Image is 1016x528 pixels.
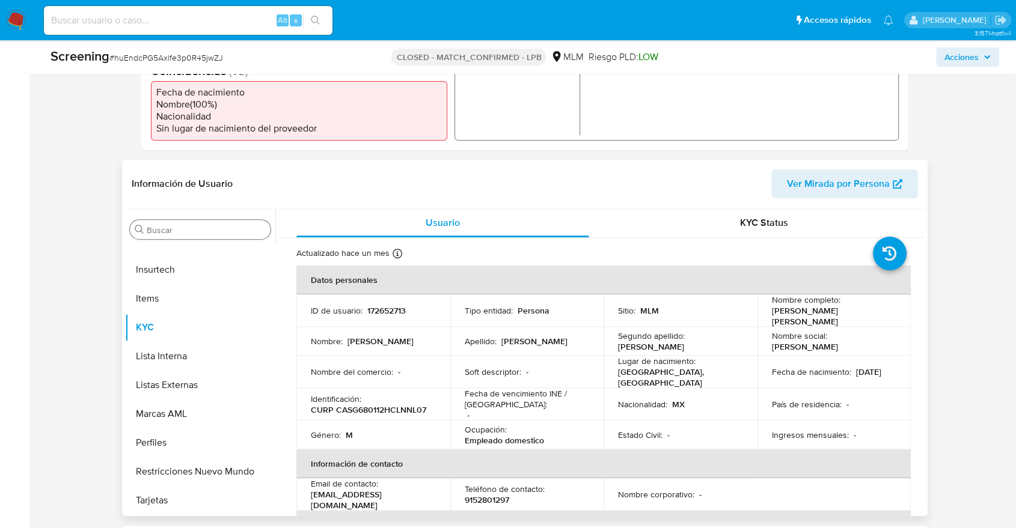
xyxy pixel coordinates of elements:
[125,486,275,515] button: Tarjetas
[135,225,144,234] button: Buscar
[740,216,788,229] span: KYC Status
[501,336,568,347] p: [PERSON_NAME]
[618,356,696,366] p: Lugar de nacimiento :
[311,305,363,316] p: ID de usuario :
[588,50,658,64] span: Riesgo PLD:
[772,330,827,341] p: Nombre social :
[465,494,509,505] p: 9152801297
[944,47,979,67] span: Acciones
[398,366,400,377] p: -
[311,478,378,489] p: Email de contacto :
[311,393,361,404] p: Identificación :
[667,429,670,440] p: -
[772,305,892,327] p: [PERSON_NAME] [PERSON_NAME]
[311,336,343,347] p: Nombre :
[311,404,426,415] p: CURP CASG680112HCLNNL07
[346,429,353,440] p: M
[278,14,287,26] span: Alt
[672,399,685,410] p: MX
[772,366,851,377] p: Fecha de nacimiento :
[465,336,497,347] p: Apellido :
[618,399,667,410] p: Nacionalidad :
[465,484,545,494] p: Teléfono de contacto :
[391,49,546,65] p: CLOSED - MATCH_CONFIRMED - LPB
[526,366,528,377] p: -
[465,388,590,410] p: Fecha de vencimiento INE / [GEOGRAPHIC_DATA] :
[804,14,871,26] span: Accesos rápidos
[44,13,332,28] input: Buscar usuario o caso...
[311,489,431,511] p: [EMAIL_ADDRESS][DOMAIN_NAME]
[125,313,275,342] button: KYC
[518,305,549,316] p: Persona
[771,169,918,198] button: Ver Mirada por Persona
[846,399,849,410] p: -
[303,12,328,29] button: search-icon
[618,330,685,341] p: Segundo apellido :
[618,366,738,388] p: [GEOGRAPHIC_DATA], [GEOGRAPHIC_DATA]
[618,305,635,316] p: Sitio :
[640,305,659,316] p: MLM
[551,50,583,64] div: MLM
[347,336,414,347] p: [PERSON_NAME]
[296,247,390,259] p: Actualizado hace un mes
[974,28,1010,38] span: 3.157.1-hotfix-1
[638,50,658,64] span: LOW
[296,449,911,478] th: Información de contacto
[883,15,893,25] a: Notificaciones
[125,371,275,399] button: Listas Externas
[311,366,393,377] p: Nombre del comercio :
[772,341,838,352] p: [PERSON_NAME]
[50,46,109,65] b: Screening
[772,429,849,440] p: Ingresos mensuales :
[787,169,890,198] span: Ver Mirada por Persona
[618,429,663,440] p: Estado Civil :
[618,341,684,352] p: [PERSON_NAME]
[772,294,840,305] p: Nombre completo :
[147,225,266,235] input: Buscar
[936,47,999,67] button: Acciones
[854,429,856,440] p: -
[294,14,298,26] span: s
[367,305,406,316] p: 172652713
[856,366,881,377] p: [DATE]
[426,216,460,229] span: Usuario
[109,52,223,64] span: # huEndcPG5Axlfe3p0R45jwZJ
[311,429,341,440] p: Género :
[465,366,521,377] p: Soft descriptor :
[994,14,1007,26] a: Salir
[125,284,275,313] button: Items
[296,266,911,294] th: Datos personales
[465,305,513,316] p: Tipo entidad :
[125,399,275,428] button: Marcas AML
[465,424,507,435] p: Ocupación :
[125,342,275,371] button: Lista Interna
[922,14,990,26] p: juan.tosini@mercadolibre.com
[467,410,470,420] p: -
[125,255,275,284] button: Insurtech
[699,489,702,500] p: -
[465,435,544,446] p: Empleado domestico
[125,457,275,486] button: Restricciones Nuevo Mundo
[125,428,275,457] button: Perfiles
[618,489,694,500] p: Nombre corporativo :
[132,178,233,190] h1: Información de Usuario
[772,399,842,410] p: País de residencia :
